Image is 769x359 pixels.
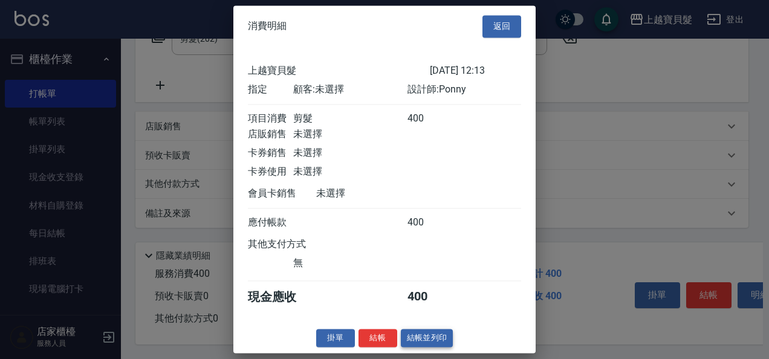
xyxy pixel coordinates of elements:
button: 掛單 [316,329,355,348]
div: 指定 [248,83,293,96]
div: 應付帳款 [248,216,293,229]
div: 未選擇 [293,147,407,160]
button: 結帳並列印 [401,329,453,348]
div: 無 [293,257,407,270]
div: 未選擇 [293,166,407,178]
div: 上越寶貝髮 [248,65,430,77]
button: 結帳 [359,329,397,348]
div: 現金應收 [248,289,316,305]
div: 其他支付方式 [248,238,339,251]
button: 返回 [482,15,521,37]
div: 會員卡銷售 [248,187,316,200]
div: 卡券銷售 [248,147,293,160]
div: 未選擇 [293,128,407,141]
div: 卡券使用 [248,166,293,178]
div: 店販銷售 [248,128,293,141]
div: 未選擇 [316,187,430,200]
div: 400 [407,112,453,125]
span: 消費明細 [248,21,287,33]
div: 項目消費 [248,112,293,125]
div: 顧客: 未選擇 [293,83,407,96]
div: 400 [407,289,453,305]
div: [DATE] 12:13 [430,65,521,77]
div: 設計師: Ponny [407,83,521,96]
div: 400 [407,216,453,229]
div: 剪髮 [293,112,407,125]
